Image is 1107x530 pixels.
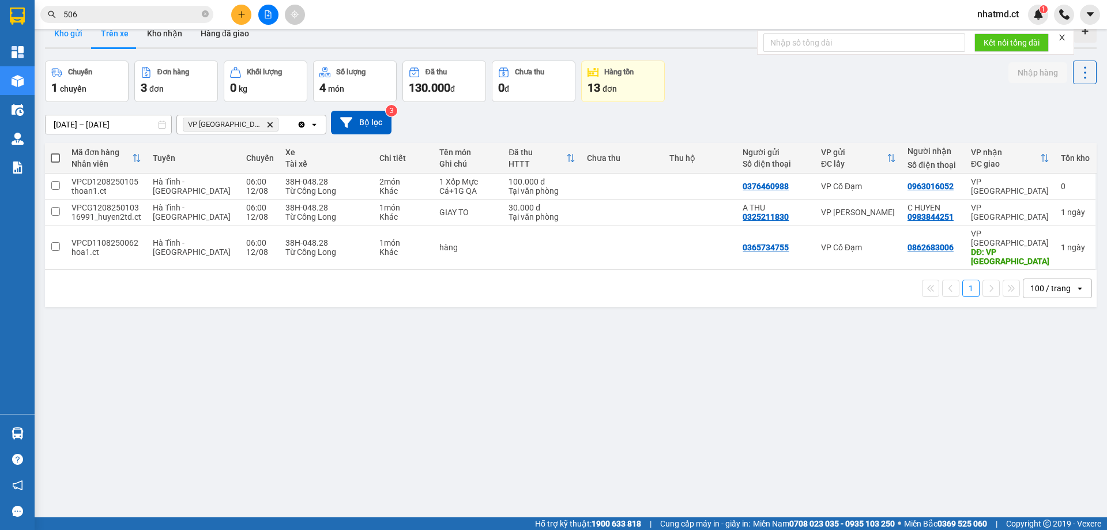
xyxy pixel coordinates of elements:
[10,7,25,25] img: logo-vxr
[153,153,234,163] div: Tuyến
[313,61,397,102] button: Số lượng4món
[402,61,486,102] button: Đã thu130.000đ
[1008,62,1067,83] button: Nhập hàng
[821,243,896,252] div: VP Cổ Đạm
[1030,283,1071,294] div: 100 / trang
[291,10,299,18] span: aim
[336,68,366,76] div: Số lượng
[285,203,368,212] div: 38H-048.28
[71,186,141,196] div: thoan1.ct
[183,118,278,131] span: VP Mỹ Đình, close by backspace
[71,212,141,221] div: 16991_huyen2td.ct
[191,20,258,47] button: Hàng đã giao
[45,61,129,102] button: Chuyến1chuyến
[535,517,641,530] span: Hỗ trợ kỹ thuật:
[908,203,959,212] div: C HUYEN
[908,182,954,191] div: 0963016052
[285,148,368,157] div: Xe
[12,480,23,491] span: notification
[604,68,634,76] div: Hàng tồn
[1061,182,1090,191] div: 0
[285,247,368,257] div: Từ Công Long
[743,182,789,191] div: 0376460988
[509,186,575,196] div: Tại văn phòng
[503,143,581,174] th: Toggle SortBy
[743,159,809,168] div: Số điện thoại
[1061,243,1090,252] div: 1
[258,5,278,25] button: file-add
[1033,9,1044,20] img: icon-new-feature
[1074,20,1097,43] div: Tạo kho hàng mới
[12,46,24,58] img: dashboard-icon
[789,519,895,528] strong: 0708 023 035 - 0935 103 250
[71,238,141,247] div: VPCD1108250062
[492,61,575,102] button: Chưa thu0đ
[962,280,980,297] button: 1
[821,182,896,191] div: VP Cổ Đạm
[821,148,887,157] div: VP gửi
[239,84,247,93] span: kg
[48,10,56,18] span: search
[71,203,141,212] div: VPCG1208250103
[71,177,141,186] div: VPCD1208250105
[1061,208,1090,217] div: 1
[71,247,141,257] div: hoa1.ct
[669,153,732,163] div: Thu hộ
[379,203,428,212] div: 1 món
[230,81,236,95] span: 0
[509,148,566,157] div: Đã thu
[46,115,171,134] input: Select a date range.
[1075,284,1085,293] svg: open
[68,68,92,76] div: Chuyến
[379,186,428,196] div: Khác
[439,148,497,157] div: Tên món
[1067,243,1085,252] span: ngày
[971,159,1040,168] div: ĐC giao
[908,243,954,252] div: 0862683006
[310,120,319,129] svg: open
[509,159,566,168] div: HTTT
[12,133,24,145] img: warehouse-icon
[264,10,272,18] span: file-add
[509,177,575,186] div: 100.000 đ
[379,153,428,163] div: Chi tiết
[153,177,231,196] span: Hà Tĩnh - [GEOGRAPHIC_DATA]
[328,84,344,93] span: món
[904,517,987,530] span: Miền Bắc
[319,81,326,95] span: 4
[1041,5,1045,13] span: 1
[238,10,246,18] span: plus
[509,212,575,221] div: Tại văn phòng
[331,111,391,134] button: Bộ lọc
[134,61,218,102] button: Đơn hàng3đơn
[379,238,428,247] div: 1 món
[1061,153,1090,163] div: Tồn kho
[51,81,58,95] span: 1
[246,186,274,196] div: 12/08
[1058,33,1066,42] span: close
[743,243,789,252] div: 0365734755
[60,84,86,93] span: chuyến
[285,212,368,221] div: Từ Công Long
[246,247,274,257] div: 12/08
[246,212,274,221] div: 12/08
[285,177,368,186] div: 38H-048.28
[153,238,231,257] span: Hà Tĩnh - [GEOGRAPHIC_DATA]
[821,159,887,168] div: ĐC lấy
[660,517,750,530] span: Cung cấp máy in - giấy in:
[974,33,1049,52] button: Kết nối tổng đài
[743,212,789,221] div: 0325211830
[141,81,147,95] span: 3
[971,177,1049,196] div: VP [GEOGRAPHIC_DATA]
[45,20,92,47] button: Kho gửi
[12,506,23,517] span: message
[937,519,987,528] strong: 0369 525 060
[1080,5,1100,25] button: caret-down
[12,75,24,87] img: warehouse-icon
[439,177,497,196] div: 1 Xốp Mực Cá+1G QA
[379,212,428,221] div: Khác
[908,212,954,221] div: 0983844251
[743,148,809,157] div: Người gửi
[971,203,1049,221] div: VP [GEOGRAPHIC_DATA]
[971,148,1040,157] div: VP nhận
